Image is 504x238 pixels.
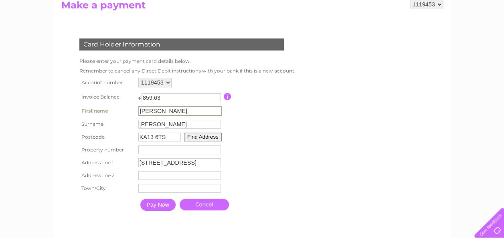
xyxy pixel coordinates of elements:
th: Invoice Balance [77,89,136,104]
a: Telecoms [405,34,429,40]
button: Find Address [184,133,222,141]
div: Card Holder Information [79,38,284,50]
a: Contact [451,34,470,40]
a: Blog [434,34,446,40]
input: Pay Now [140,199,176,211]
th: Property number [77,143,136,156]
a: Cancel [180,199,229,210]
a: Log out [478,34,496,40]
th: Town/City [77,182,136,195]
td: Remember to cancel any Direct Debit instructions with your bank if this is a new account. [77,66,298,76]
th: Postcode [77,131,136,143]
td: Please enter your payment card details below. [77,56,298,66]
a: Water [363,34,378,40]
th: Address line 1 [77,156,136,169]
a: 0333 014 3131 [353,4,408,14]
th: Account number [77,76,136,89]
td: £ [138,91,142,101]
img: logo.png [18,21,59,45]
a: Energy [383,34,401,40]
th: Address line 2 [77,169,136,182]
div: Clear Business is a trading name of Verastar Limited (registered in [GEOGRAPHIC_DATA] No. 3667643... [63,4,442,39]
input: Information [224,93,231,100]
th: First name [77,104,136,118]
th: Surname [77,118,136,131]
